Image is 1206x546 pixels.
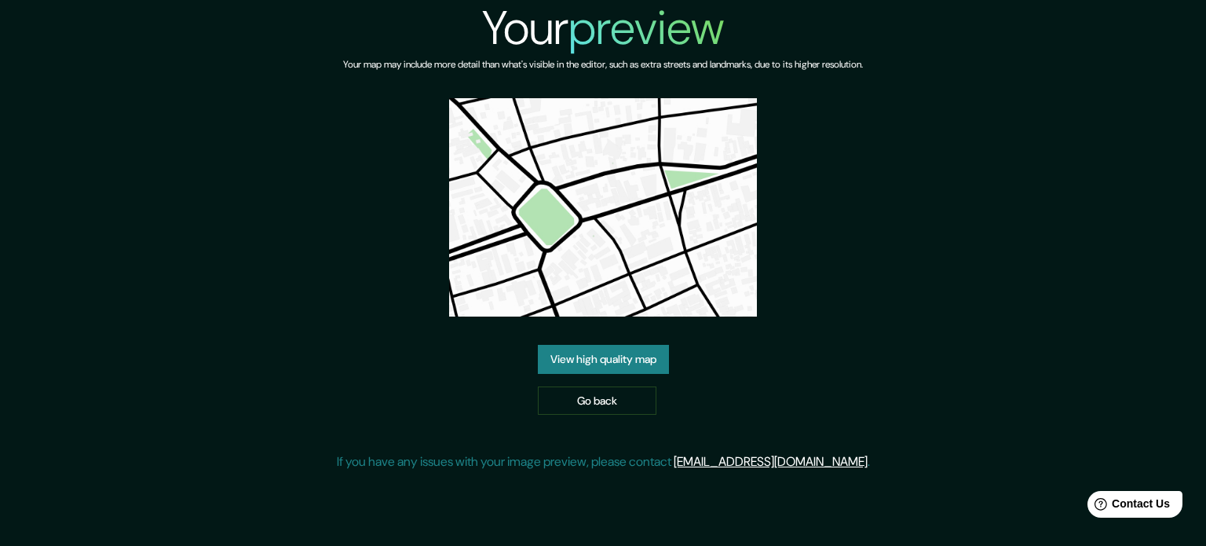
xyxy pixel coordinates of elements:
a: Go back [538,387,656,416]
a: [EMAIL_ADDRESS][DOMAIN_NAME] [674,453,868,470]
img: created-map-preview [449,98,758,317]
p: If you have any issues with your image preview, please contact . [337,453,870,471]
iframe: Help widget launcher [1066,485,1189,529]
a: View high quality map [538,345,669,374]
h6: Your map may include more detail than what's visible in the editor, such as extra streets and lan... [343,57,863,73]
